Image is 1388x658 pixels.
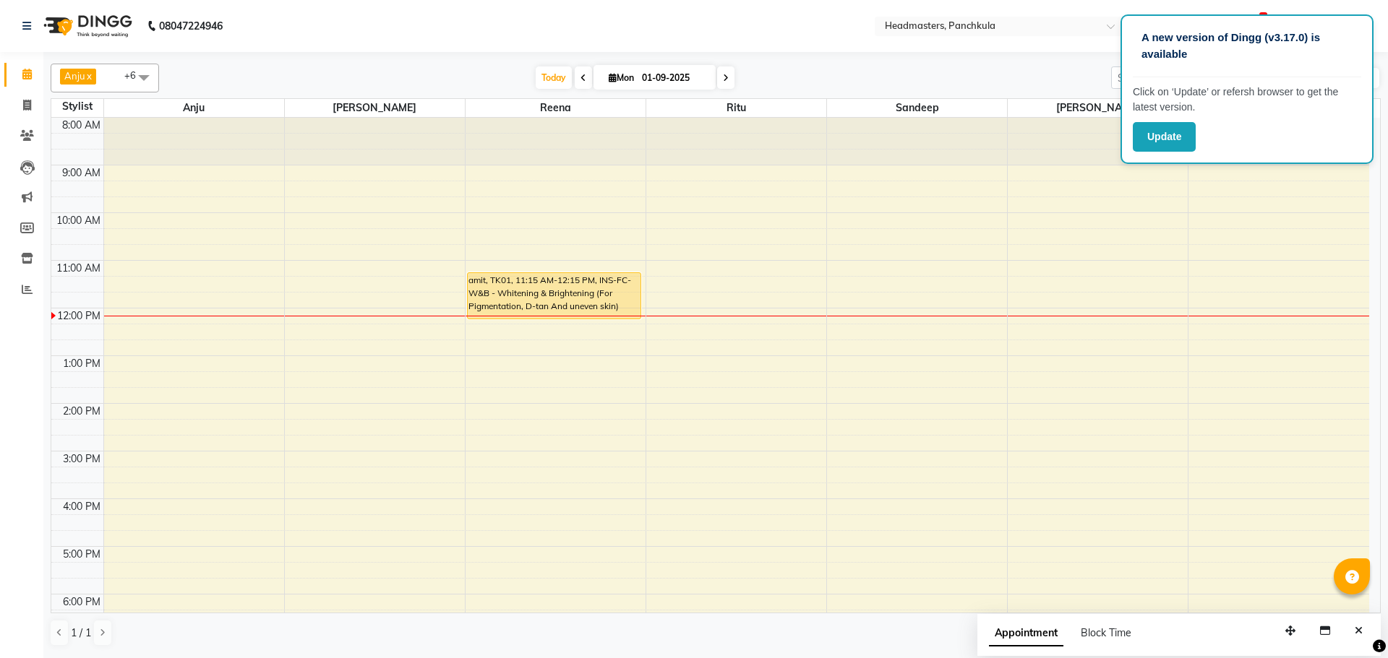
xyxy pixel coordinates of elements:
[1008,99,1188,117] span: [PERSON_NAME]
[60,499,103,514] div: 4:00 PM
[54,308,103,324] div: 12:00 PM
[60,547,103,562] div: 5:00 PM
[605,72,638,83] span: Mon
[646,99,826,117] span: Ritu
[64,70,85,82] span: Anju
[53,213,103,228] div: 10:00 AM
[536,66,572,89] span: Today
[51,99,103,114] div: Stylist
[60,356,103,371] div: 1:00 PM
[1133,85,1361,115] p: Click on ‘Update’ or refersh browser to get the latest version.
[466,99,646,117] span: Reena
[638,67,710,89] input: 2025-09-01
[1081,626,1131,639] span: Block Time
[71,625,91,641] span: 1 / 1
[1133,122,1196,152] button: Update
[827,99,1007,117] span: Sandeep
[104,99,284,117] span: Anju
[1141,30,1353,62] p: A new version of Dingg (v3.17.0) is available
[59,165,103,181] div: 9:00 AM
[285,99,465,117] span: [PERSON_NAME]
[1327,600,1374,644] iframe: chat widget
[59,118,103,133] div: 8:00 AM
[60,594,103,610] div: 6:00 PM
[85,70,92,82] a: x
[53,261,103,276] div: 11:00 AM
[989,620,1063,646] span: Appointment
[159,6,223,46] b: 08047224946
[60,404,103,419] div: 2:00 PM
[124,69,147,81] span: +6
[37,6,136,46] img: logo
[60,451,103,467] div: 3:00 PM
[1259,12,1267,22] span: 9
[1111,66,1238,89] input: Search Appointment
[468,273,641,319] div: amit, TK01, 11:15 AM-12:15 PM, INS-FC-W&B - Whitening & Brightening (For Pigmentation, D-tan And ...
